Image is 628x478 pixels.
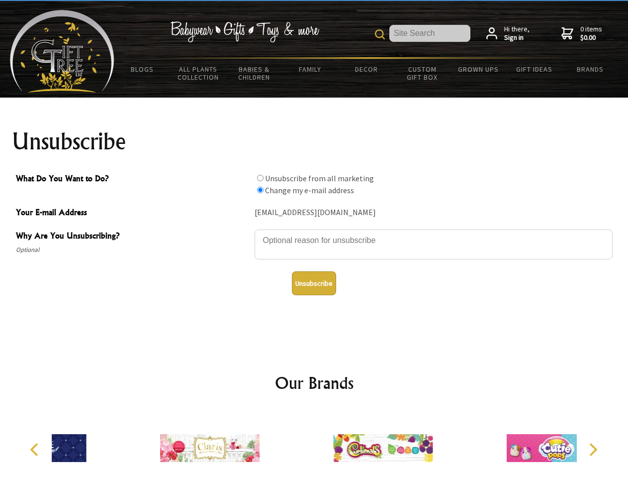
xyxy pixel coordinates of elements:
[506,59,562,80] a: Gift Ideas
[25,439,47,461] button: Previous
[504,25,530,42] span: Hi there,
[450,59,506,80] a: Grown Ups
[486,25,530,42] a: Hi there,Sign in
[170,21,319,42] img: Babywear - Gifts - Toys & more
[16,206,250,221] span: Your E-mail Address
[389,25,470,42] input: Site Search
[282,59,339,80] a: Family
[255,205,613,221] div: [EMAIL_ADDRESS][DOMAIN_NAME]
[10,10,114,93] img: Babyware - Gifts - Toys and more...
[582,439,604,461] button: Next
[20,371,609,395] h2: Our Brands
[580,24,602,42] span: 0 items
[561,25,602,42] a: 0 items$0.00
[562,59,619,80] a: Brands
[265,185,354,195] label: Change my e-mail address
[375,29,385,39] img: product search
[16,172,250,187] span: What Do You Want to Do?
[114,59,171,80] a: BLOGS
[16,244,250,256] span: Optional
[16,230,250,244] span: Why Are You Unsubscribing?
[394,59,450,88] a: Custom Gift Box
[504,33,530,42] strong: Sign in
[338,59,394,80] a: Decor
[580,33,602,42] strong: $0.00
[255,230,613,259] textarea: Why Are You Unsubscribing?
[12,129,617,153] h1: Unsubscribe
[265,173,374,183] label: Unsubscribe from all marketing
[257,187,264,193] input: What Do You Want to Do?
[171,59,227,88] a: All Plants Collection
[226,59,282,88] a: Babies & Children
[257,175,264,181] input: What Do You Want to Do?
[292,271,336,295] button: Unsubscribe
